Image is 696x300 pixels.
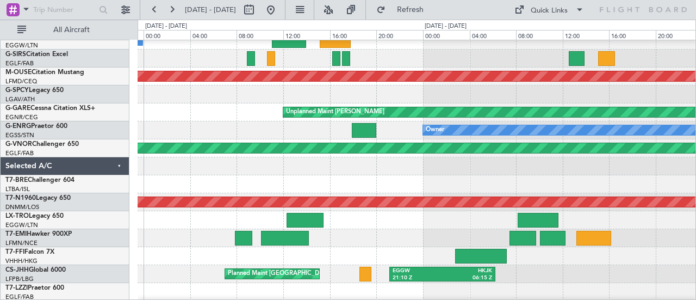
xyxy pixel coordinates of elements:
span: G-ENRG [5,123,31,130]
button: Quick Links [509,1,589,19]
button: All Aircraft [12,21,118,39]
div: Planned Maint [GEOGRAPHIC_DATA] ([GEOGRAPHIC_DATA]) [228,266,399,282]
div: HKJK [443,267,493,275]
span: G-GARE [5,105,30,112]
span: T7-EMI [5,231,27,237]
span: G-SPCY [5,87,29,94]
a: LTBA/ISL [5,185,30,193]
div: Owner [426,122,444,138]
span: All Aircraft [28,26,115,34]
div: [DATE] - [DATE] [425,22,467,31]
div: [DATE] - [DATE] [145,22,187,31]
span: T7-N1960 [5,195,36,201]
div: 21:10 Z [393,274,443,282]
a: M-OUSECitation Mustang [5,69,84,76]
a: G-VNORChallenger 650 [5,141,79,148]
div: 00:00 [144,30,190,40]
div: 04:00 [190,30,237,40]
span: G-VNOR [5,141,32,148]
a: LGAV/ATH [5,95,35,103]
input: Trip Number [33,2,96,18]
a: T7-N1960Legacy 650 [5,195,71,201]
a: LFMN/NCE [5,239,38,247]
a: EGGW/LTN [5,41,38,50]
div: 04:00 [470,30,517,40]
div: Quick Links [531,5,568,16]
span: T7-FFI [5,249,24,255]
div: 12:00 [563,30,610,40]
div: 00:00 [423,30,470,40]
span: T7-BRE [5,177,28,183]
a: DNMM/LOS [5,203,39,211]
a: EGLF/FAB [5,59,34,68]
div: 08:00 [516,30,563,40]
a: EGGW/LTN [5,221,38,229]
a: G-ENRGPraetor 600 [5,123,67,130]
div: Unplanned Maint [PERSON_NAME] [286,104,384,120]
span: M-OUSE [5,69,32,76]
span: Refresh [388,6,433,14]
a: G-SPCYLegacy 650 [5,87,64,94]
div: 20:00 [376,30,423,40]
a: LX-TROLegacy 650 [5,213,64,219]
a: CS-JHHGlobal 6000 [5,267,66,273]
a: T7-BREChallenger 604 [5,177,74,183]
span: LX-TRO [5,213,29,219]
button: Refresh [371,1,437,19]
a: LFPB/LBG [5,275,34,283]
div: 08:00 [237,30,283,40]
a: VHHH/HKG [5,257,38,265]
span: G-SIRS [5,51,26,58]
a: G-SIRSCitation Excel [5,51,68,58]
a: EGSS/STN [5,131,34,139]
a: T7-FFIFalcon 7X [5,249,54,255]
div: EGGW [393,267,443,275]
a: T7-EMIHawker 900XP [5,231,72,237]
span: T7-LZZI [5,285,28,291]
div: 12:00 [283,30,330,40]
div: 16:00 [330,30,377,40]
a: T7-LZZIPraetor 600 [5,285,64,291]
span: CS-JHH [5,267,29,273]
a: EGNR/CEG [5,113,38,121]
div: 16:00 [609,30,656,40]
div: 06:15 Z [443,274,493,282]
a: LFMD/CEQ [5,77,37,85]
a: EGLF/FAB [5,149,34,157]
span: [DATE] - [DATE] [185,5,236,15]
a: G-GARECessna Citation XLS+ [5,105,95,112]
